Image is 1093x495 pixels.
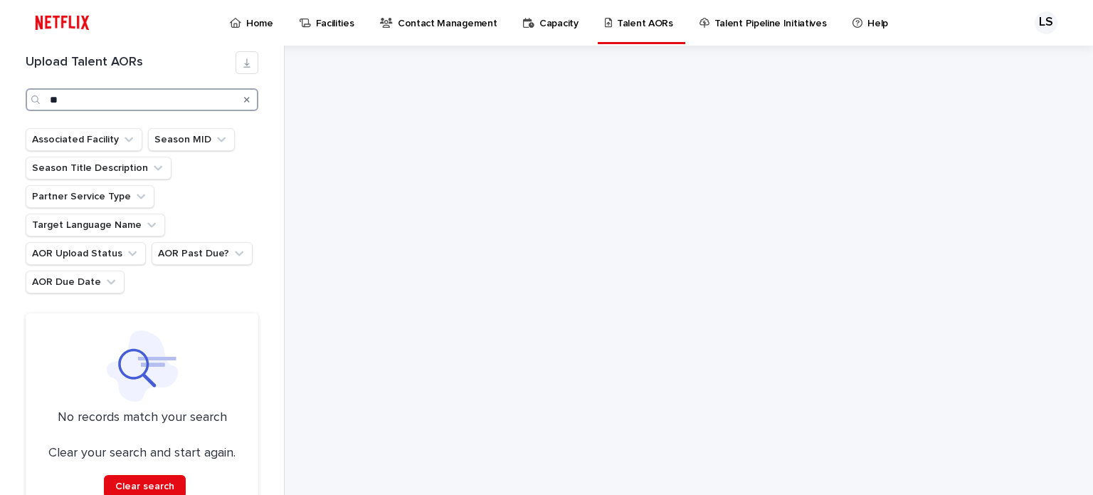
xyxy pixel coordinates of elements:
div: LS [1035,11,1057,34]
h1: Upload Talent AORs [26,55,236,71]
button: Associated Facility [26,128,142,151]
p: No records match your search [43,410,241,426]
button: Season MID [148,128,235,151]
p: Clear your search and start again. [48,446,236,462]
span: Clear search [115,481,174,491]
button: Season Title Description [26,157,171,179]
button: AOR Upload Status [26,242,146,265]
img: ifQbXi3ZQGMSEF7WDB7W [28,9,96,37]
button: AOR Past Due? [152,242,253,265]
button: Target Language Name [26,214,165,236]
input: Search [26,88,258,111]
button: Partner Service Type [26,185,154,208]
button: AOR Due Date [26,271,125,293]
